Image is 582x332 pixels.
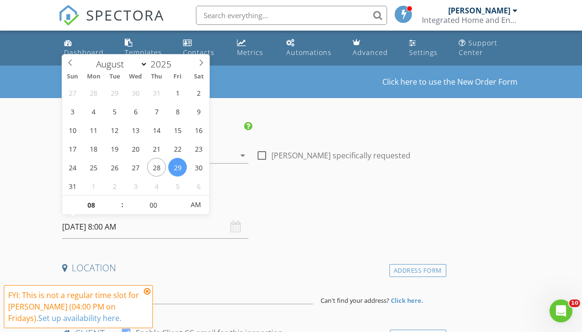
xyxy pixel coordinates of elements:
[233,34,275,62] a: Metrics
[188,74,209,80] span: Sat
[183,48,215,57] div: Contacts
[126,121,145,139] span: August 13, 2025
[286,48,332,57] div: Automations
[167,74,188,80] span: Fri
[168,158,187,177] span: August 29, 2025
[146,74,167,80] span: Thu
[148,58,179,70] input: Year
[422,15,517,25] div: Integrated Home and Environmental Inspections
[409,48,438,57] div: Settings
[83,74,104,80] span: Mon
[105,158,124,177] span: August 26, 2025
[63,102,82,121] span: August 3, 2025
[63,177,82,195] span: August 31, 2025
[196,6,387,25] input: Search everything...
[84,139,103,158] span: August 18, 2025
[62,215,248,239] input: Select date
[126,83,145,102] span: July 30, 2025
[168,121,187,139] span: August 15, 2025
[105,139,124,158] span: August 19, 2025
[459,38,497,57] div: Support Center
[84,121,103,139] span: August 11, 2025
[237,48,263,57] div: Metrics
[84,102,103,121] span: August 4, 2025
[168,139,187,158] span: August 22, 2025
[86,5,164,25] span: SPECTORA
[104,74,125,80] span: Tue
[84,83,103,102] span: July 28, 2025
[179,34,226,62] a: Contacts
[183,195,209,214] span: Click to toggle
[105,83,124,102] span: July 29, 2025
[84,177,103,195] span: September 1, 2025
[189,139,208,158] span: August 23, 2025
[382,78,517,86] a: Click here to use the New Order Form
[63,121,82,139] span: August 10, 2025
[147,158,166,177] span: August 28, 2025
[389,264,446,277] div: Address Form
[62,74,83,80] span: Sun
[189,102,208,121] span: August 9, 2025
[189,177,208,195] span: September 6, 2025
[84,158,103,177] span: August 25, 2025
[63,83,82,102] span: July 27, 2025
[63,139,82,158] span: August 17, 2025
[321,296,389,305] span: Can't find your address?
[126,158,145,177] span: August 27, 2025
[121,195,124,214] span: :
[62,281,313,304] input: Address Search
[62,262,442,274] h4: Location
[569,299,580,307] span: 10
[237,150,248,161] i: arrow_drop_down
[105,121,124,139] span: August 12, 2025
[349,34,398,62] a: Advanced
[125,48,162,57] div: Templates
[58,13,164,33] a: SPECTORA
[125,74,146,80] span: Wed
[189,83,208,102] span: August 2, 2025
[405,34,447,62] a: Settings
[58,5,79,26] img: The Best Home Inspection Software - Spectora
[8,289,141,324] div: FYI: This is not a regular time slot for [PERSON_NAME] (04:00 PM on Fridays).
[448,6,510,15] div: [PERSON_NAME]
[189,158,208,177] span: August 30, 2025
[64,48,104,57] div: Dashboard
[189,121,208,139] span: August 16, 2025
[60,34,113,62] a: Dashboard
[147,83,166,102] span: July 31, 2025
[168,177,187,195] span: September 5, 2025
[105,102,124,121] span: August 5, 2025
[147,139,166,158] span: August 21, 2025
[126,139,145,158] span: August 20, 2025
[282,34,341,62] a: Automations (Basic)
[455,34,522,62] a: Support Center
[168,102,187,121] span: August 8, 2025
[147,121,166,139] span: August 14, 2025
[353,48,388,57] div: Advanced
[38,313,121,323] a: Set up availability here.
[126,102,145,121] span: August 6, 2025
[147,102,166,121] span: August 7, 2025
[63,158,82,177] span: August 24, 2025
[168,83,187,102] span: August 1, 2025
[271,151,410,160] label: [PERSON_NAME] specifically requested
[147,177,166,195] span: September 4, 2025
[105,177,124,195] span: September 2, 2025
[550,299,572,322] iframe: Intercom live chat
[126,177,145,195] span: September 3, 2025
[391,296,423,305] strong: Click here.
[62,196,442,209] h4: Date/Time
[121,34,172,62] a: Templates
